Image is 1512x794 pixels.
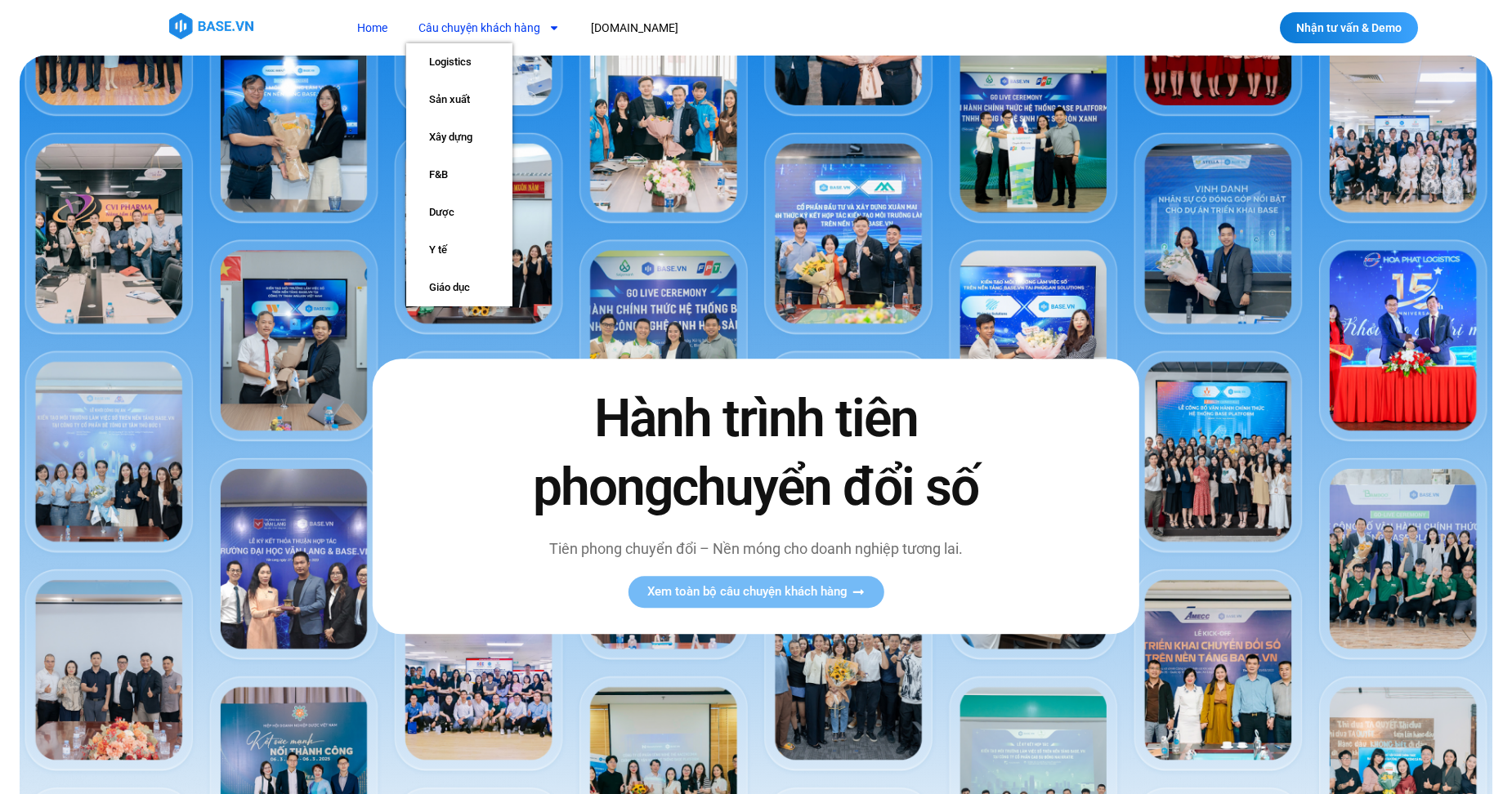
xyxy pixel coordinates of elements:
a: Câu chuyện khách hàng [406,13,572,43]
span: chuyển đổi số [672,457,978,518]
a: F&B [406,156,512,194]
a: Dược [406,194,512,231]
a: Home [345,13,400,43]
span: Xem toàn bộ câu chuyện khách hàng [647,586,848,598]
a: Xây dựng [406,118,512,156]
a: Giáo dục [406,269,512,306]
p: Tiên phong chuyển đổi – Nền móng cho doanh nghiệp tương lai. [499,538,1013,560]
a: Logistics [406,43,512,81]
ul: Câu chuyện khách hàng [406,43,512,306]
a: Nhận tư vấn & Demo [1280,12,1418,43]
a: Xem toàn bộ câu chuyện khách hàng [628,576,883,608]
h2: Hành trình tiên phong [499,386,1013,521]
span: Nhận tư vấn & Demo [1296,22,1402,33]
a: Sản xuất [406,81,512,118]
a: [DOMAIN_NAME] [579,13,691,43]
a: Y tế [406,231,512,269]
nav: Menu [345,13,978,43]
